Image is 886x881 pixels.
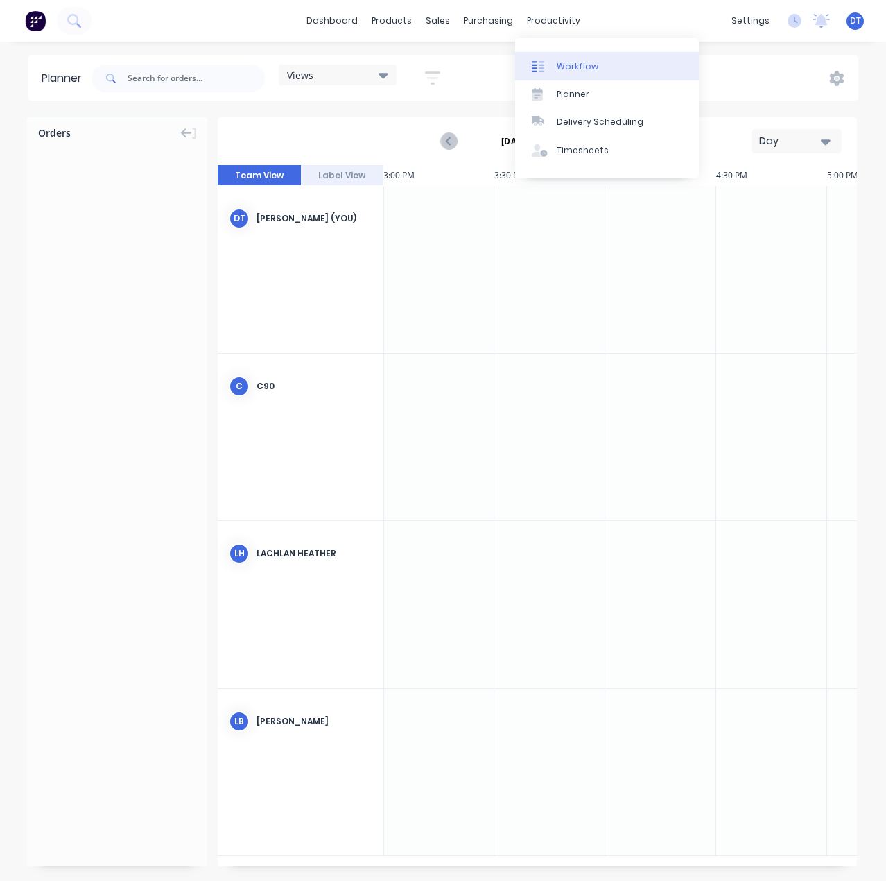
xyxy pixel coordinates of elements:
[515,108,699,136] a: Delivery Scheduling
[299,10,365,31] a: dashboard
[515,137,699,164] a: Timesheets
[724,10,776,31] div: settings
[301,165,384,186] button: Label View
[229,376,250,397] div: C
[850,15,861,27] span: DT
[257,547,372,560] div: Lachlan Heather
[257,212,372,225] div: [PERSON_NAME] (You)
[515,80,699,108] a: Planner
[365,10,419,31] div: products
[257,380,372,393] div: C90
[257,715,372,728] div: [PERSON_NAME]
[501,135,529,148] strong: [DATE]
[218,165,301,186] button: Team View
[229,208,250,229] div: DT
[25,10,46,31] img: Factory
[752,129,842,153] button: Day
[557,144,609,157] div: Timesheets
[520,10,587,31] div: productivity
[383,165,494,186] div: 3:00 PM
[287,68,313,83] span: Views
[442,132,458,150] button: Previous page
[229,543,250,564] div: LH
[457,10,520,31] div: purchasing
[38,126,71,140] span: Orders
[419,10,457,31] div: sales
[515,52,699,80] a: Workflow
[557,116,643,128] div: Delivery Scheduling
[128,65,265,92] input: Search for orders...
[759,134,823,148] div: Day
[557,88,589,101] div: Planner
[557,60,598,73] div: Workflow
[229,711,250,732] div: LB
[494,165,605,186] div: 3:30 PM
[42,70,89,87] div: Planner
[716,165,827,186] div: 4:30 PM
